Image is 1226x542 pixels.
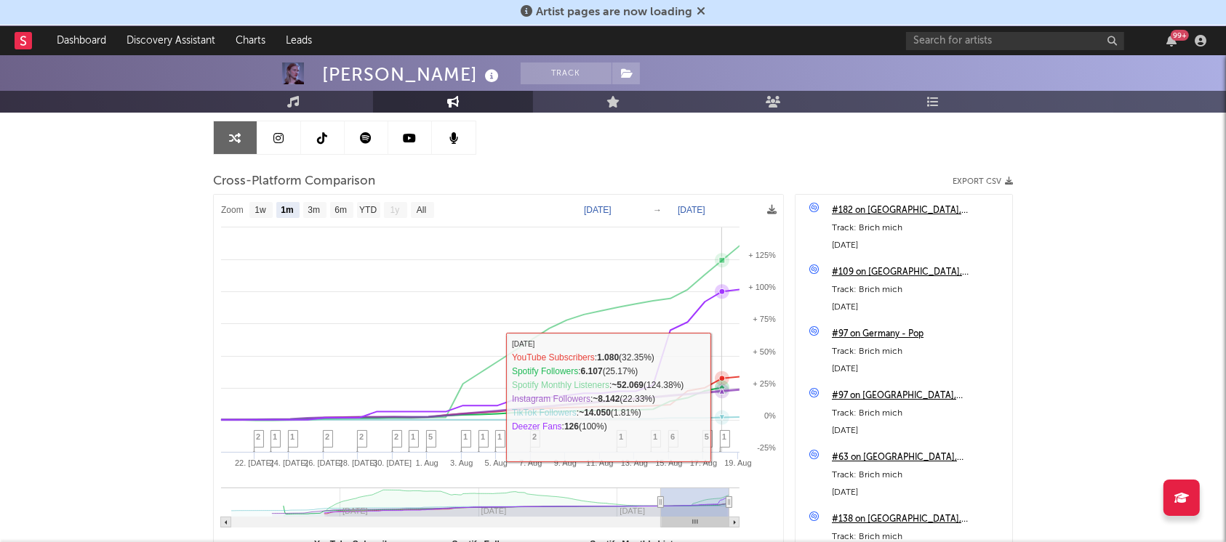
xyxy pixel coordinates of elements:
span: 1 [619,432,623,441]
text: [DATE] [584,205,612,215]
span: 1 [411,432,415,441]
span: 2 [532,432,537,441]
span: 6 [670,432,675,441]
text: 15. Aug [655,458,682,467]
span: 1 [722,432,726,441]
a: Leads [276,26,322,55]
text: [DATE] [678,205,705,215]
div: Track: Brich mich [832,405,1005,422]
text: -25% [757,443,776,452]
span: 5 [428,432,433,441]
text: + 75% [753,315,777,323]
span: 2 [394,432,398,441]
a: Dashboard [47,26,116,55]
a: #97 on Germany - Pop [832,325,1005,343]
button: 99+ [1166,35,1177,46]
text: 0% [764,411,776,420]
span: 1 [463,432,468,441]
text: + 125% [748,251,776,259]
text: 1m [281,206,293,216]
text: 24. [DATE] [270,458,308,467]
text: + 50% [753,347,777,356]
div: [DATE] [832,422,1005,440]
span: 1 [290,432,295,441]
div: [DATE] [832,237,1005,254]
text: 17. Aug [690,458,717,467]
text: + 100% [748,283,776,291]
span: Dismiss [697,7,705,18]
div: 99 + [1171,30,1189,41]
text: → [653,205,662,215]
text: 11. Aug [586,458,613,467]
a: #138 on [GEOGRAPHIC_DATA], [GEOGRAPHIC_DATA] [832,511,1005,528]
text: 26. [DATE] [304,458,342,467]
text: 1y [390,206,400,216]
span: 2 [359,432,364,441]
button: Export CSV [953,177,1013,186]
text: 9. Aug [554,458,577,467]
a: #97 on [GEOGRAPHIC_DATA], [GEOGRAPHIC_DATA] [832,387,1005,405]
span: 1 [481,432,485,441]
text: 1w [255,206,266,216]
span: 2 [256,432,260,441]
a: #109 on [GEOGRAPHIC_DATA], [GEOGRAPHIC_DATA] [832,264,1005,281]
text: 3m [308,206,320,216]
text: 22. [DATE] [235,458,273,467]
a: #63 on [GEOGRAPHIC_DATA], [GEOGRAPHIC_DATA] [832,449,1005,466]
text: 13. Aug [621,458,648,467]
text: 5. Aug [485,458,508,467]
span: 1 [273,432,277,441]
div: [DATE] [832,360,1005,378]
span: 5 [705,432,709,441]
div: [PERSON_NAME] [322,62,502,86]
a: Charts [225,26,276,55]
div: Track: Brich mich [832,219,1005,237]
text: 6m [334,206,347,216]
div: [DATE] [832,299,1005,316]
a: #182 on [GEOGRAPHIC_DATA], [GEOGRAPHIC_DATA] [832,202,1005,219]
text: 19. Aug [724,458,751,467]
span: Artist pages are now loading [536,7,692,18]
div: Track: Brich mich [832,281,1005,299]
text: + 25% [753,379,777,388]
button: Track [521,62,612,84]
div: Track: Brich mich [832,466,1005,484]
div: Track: Brich mich [832,343,1005,360]
a: Discovery Assistant [116,26,225,55]
text: 7. Aug [519,458,542,467]
span: Cross-Platform Comparison [213,173,375,190]
text: YTD [359,206,377,216]
span: 1 [497,432,502,441]
text: All [417,206,426,216]
text: Zoom [221,206,244,216]
text: 1. Aug [416,458,438,467]
input: Search for artists [906,32,1124,50]
span: 1 [653,432,657,441]
text: 28. [DATE] [339,458,377,467]
text: 3. Aug [450,458,473,467]
text: 30. [DATE] [373,458,412,467]
div: [DATE] [832,484,1005,501]
span: 2 [325,432,329,441]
